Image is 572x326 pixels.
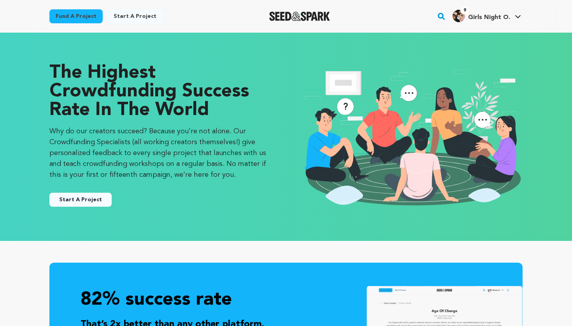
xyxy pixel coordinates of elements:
span: Girls Night O.'s Profile [451,8,523,24]
button: Start A Project [49,193,112,207]
a: Girls Night O.'s Profile [451,8,523,22]
p: 82% success rate [81,288,491,313]
p: Why do our creators succeed? Because you’re not alone. Our Crowdfunding Specialists (all working ... [49,126,270,180]
span: 9 [460,7,469,14]
a: Start a project [107,9,163,23]
span: Girls Night O. [468,14,510,21]
img: seedandspark start project illustration image [302,64,523,210]
p: The Highest Crowdfunding Success Rate in the World [49,64,270,120]
img: f11efaea91143fd5.jpg [453,10,465,22]
img: Seed&Spark Logo Dark Mode [269,12,330,21]
a: Fund a project [49,9,103,23]
div: Girls Night O.'s Profile [453,10,510,22]
a: Seed&Spark Homepage [269,12,330,21]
